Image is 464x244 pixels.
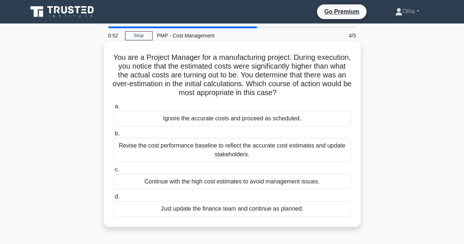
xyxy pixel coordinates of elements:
[104,28,125,43] div: 0:52
[115,130,120,136] span: b.
[113,174,351,189] div: Continue with the high cost estimates to avoid management issues.
[153,28,253,43] div: PMP - Cost Management
[113,201,351,216] div: Just update the finance team and continue as planned.
[318,28,361,43] div: 4/5
[115,166,119,172] span: c.
[113,53,352,98] h5: You are a Project Manager for a manufacturing project. During execution, you notice that the esti...
[113,138,351,162] div: Revise the cost performance baseline to reflect the accurate cost estimates and update stakeholders.
[115,103,120,109] span: a.
[377,4,437,19] a: Olha
[113,111,351,126] div: Ignore the accurate costs and proceed as scheduled.
[115,193,120,200] span: d.
[125,31,153,40] a: Stop
[320,7,363,16] a: Go Premium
